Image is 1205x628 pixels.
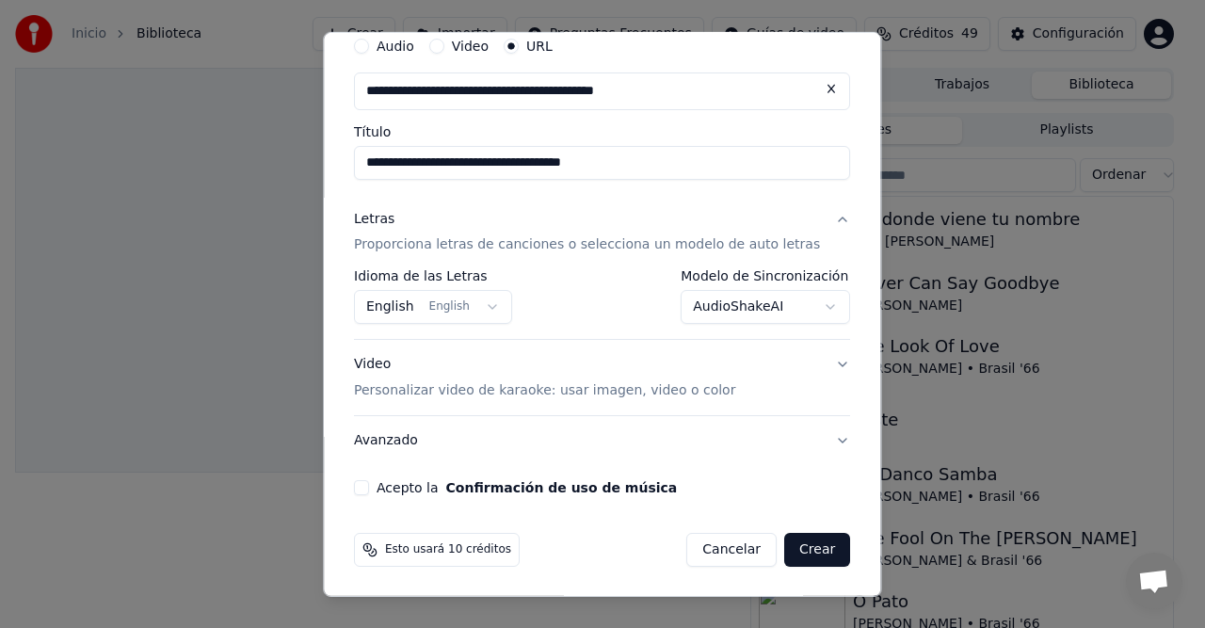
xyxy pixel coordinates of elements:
[452,39,489,52] label: Video
[354,381,735,400] p: Personalizar video de karaoke: usar imagen, video o color
[354,124,850,137] label: Título
[526,39,553,52] label: URL
[377,39,414,52] label: Audio
[682,269,851,282] label: Modelo de Sincronización
[354,269,850,339] div: LetrasProporciona letras de canciones o selecciona un modelo de auto letras
[354,340,850,415] button: VideoPersonalizar video de karaoke: usar imagen, video o color
[377,481,677,494] label: Acepto la
[354,355,735,400] div: Video
[385,542,511,557] span: Esto usará 10 créditos
[784,533,850,567] button: Crear
[446,481,678,494] button: Acepto la
[354,269,512,282] label: Idioma de las Letras
[687,533,778,567] button: Cancelar
[354,235,820,254] p: Proporciona letras de canciones o selecciona un modelo de auto letras
[354,194,850,269] button: LetrasProporciona letras de canciones o selecciona un modelo de auto letras
[354,416,850,465] button: Avanzado
[354,209,394,228] div: Letras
